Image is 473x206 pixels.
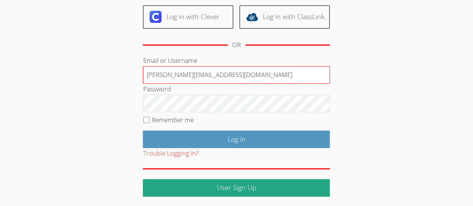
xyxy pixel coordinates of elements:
[239,5,330,29] a: Log in with ClassLink
[143,130,330,148] input: Log in
[143,5,233,29] a: Log in with Clever
[232,40,241,50] div: OR
[143,179,330,197] a: User Sign Up
[150,11,162,23] img: clever-logo-6eab21bc6e7a338710f1a6ff85c0baf02591cd810cc4098c63d3a4b26e2feb20.svg
[143,148,198,159] button: Trouble Logging In?
[246,11,258,23] img: classlink-logo-d6bb404cc1216ec64c9a2012d9dc4662098be43eaf13dc465df04b49fa7ab582.svg
[143,84,171,93] label: Password
[143,56,197,65] label: Email or Username
[152,116,194,124] label: Remember me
